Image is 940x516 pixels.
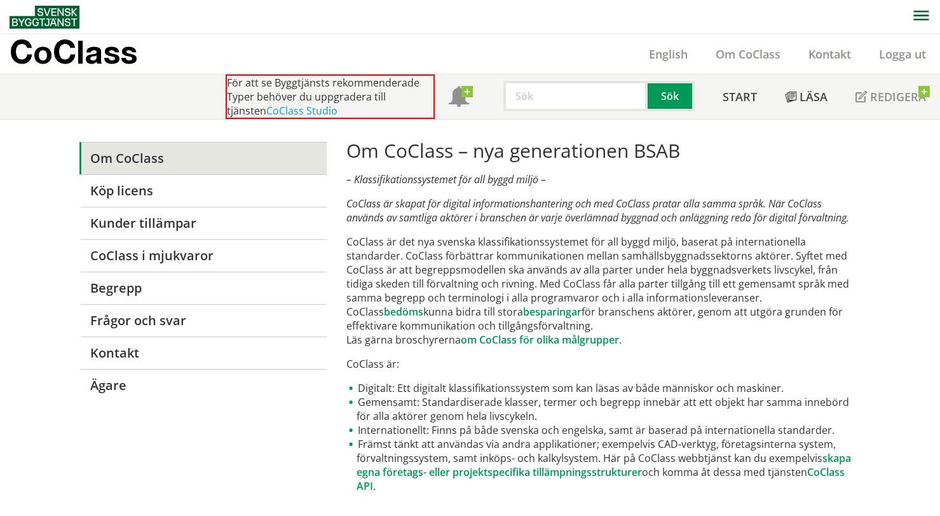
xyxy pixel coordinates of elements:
[461,333,619,347] a: om CoClass för olika målgrupper
[357,451,851,479] a: skapa egna företags- eller projektspecifika tillämpningsstrukturer
[346,437,861,493] li: Främst tänkt att användas via andra applikationer; exempelvis CAD-verktyg, företagsinterna system...
[10,45,137,59] p: CoClass
[702,46,794,62] a: Om CoClass
[870,89,926,104] span: Redigera
[79,207,327,239] a: Kunder tillämpar
[10,34,165,74] a: CoClass
[79,239,327,272] a: CoClass i mjukvaror
[384,305,423,319] a: bedöms
[346,423,861,437] li: Internationellt: Finns på både svenska och engelska, samt är baserad på internationella standarder.
[266,104,337,118] a: CoClass Studio
[346,357,861,371] p: CoClass är:
[800,89,828,104] span: Läsa
[635,46,702,62] a: English
[346,172,546,186] em: – Klassifikationssystemet för all byggd miljö –
[346,197,849,225] em: CoClass är skapat för digital informationshantering och med CoClass pratar alla samma språk. När ...
[357,465,845,493] a: CoClass API
[523,305,582,319] a: besparingar
[794,46,865,62] a: Kontakt
[709,74,771,119] a: Start
[648,81,695,111] button: Sök
[346,381,861,395] li: Digitalt: Ett digitalt klassifikationssystem som kan läsas av både människor och maskiner.
[10,6,79,29] img: Svensk Byggtjänst
[226,74,435,119] div: För att se Byggtjänsts rekommenderade Typer behöver du uppgradera till tjänsten
[79,369,327,401] a: Ägare
[346,235,861,347] p: CoClass är det nya svenska klassifikationssystemet för all byggd miljö, baserat på internationell...
[449,88,469,108] span: Notifikationer
[346,395,861,423] li: Gemensamt: Standardiserade klasser, termer och begrepp innebär att ett objekt har samma innebörd ...
[79,337,327,369] a: Kontakt
[723,89,757,104] span: Start
[346,139,861,162] h1: Om CoClass – nya generationen BSAB
[771,74,841,119] a: Läsa
[503,81,648,111] input: Sök
[79,272,327,304] a: Begrepp
[79,142,327,174] a: Om CoClass
[79,304,327,337] a: Frågor och svar
[79,174,327,207] a: Köp licens
[841,74,940,119] a: Redigera
[865,46,940,62] a: Logga ut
